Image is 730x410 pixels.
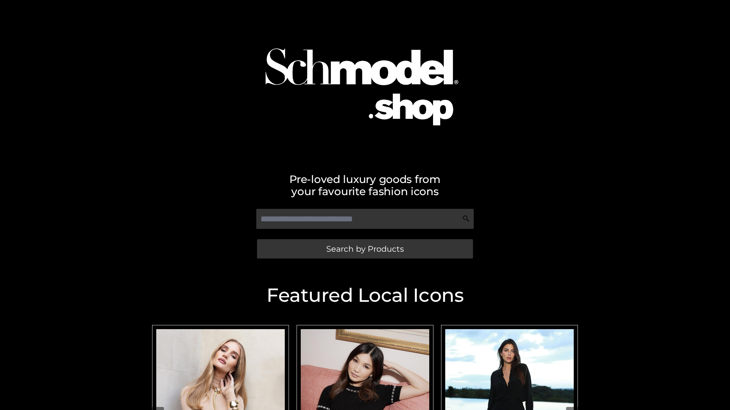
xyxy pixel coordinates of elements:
h2: Pre-loved luxury goods from your favourite fashion icons [148,173,582,197]
h2: Featured Local Icons​ [148,286,582,305]
img: Search Icon [462,215,470,222]
a: Search by Products [257,239,473,259]
span: Search by Products [326,245,404,253]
